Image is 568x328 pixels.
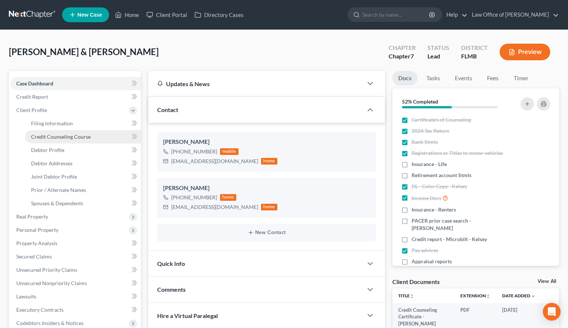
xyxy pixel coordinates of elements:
div: District [461,44,488,52]
a: Debtor Profile [25,143,141,157]
span: Debtor Addresses [31,160,72,166]
span: Personal Property [16,227,58,233]
span: Certificate's of Counseling [412,116,471,124]
span: Filing Information [31,120,73,126]
span: Lawsuits [16,293,36,300]
span: PACER prior case search - [PERSON_NAME] [412,217,511,232]
a: Date Added expand_more [502,293,535,298]
span: DL - Color Copy - Kelsey [412,183,467,190]
span: Codebtors Insiders & Notices [16,320,84,326]
div: Chapter [389,44,416,52]
a: View All [538,279,556,284]
div: Updates & News [157,80,354,88]
span: Contact [157,106,178,113]
span: Appraisal reports [412,258,452,265]
span: Real Property [16,213,48,220]
a: Docs [392,71,417,85]
a: Secured Claims [10,250,141,263]
span: Unsecured Nonpriority Claims [16,280,87,286]
span: Case Dashboard [16,80,53,87]
a: Filing Information [25,117,141,130]
i: expand_more [531,294,535,298]
div: [EMAIL_ADDRESS][DOMAIN_NAME] [171,203,258,211]
a: Spouses & Dependents [25,197,141,210]
a: Debtor Addresses [25,157,141,170]
span: Registrations or Titles to motor vehicles [412,149,503,157]
div: home [261,158,277,165]
a: Client Portal [143,8,191,21]
span: Executory Contracts [16,307,64,313]
span: 7 [410,53,414,60]
a: Home [111,8,143,21]
div: home [220,194,236,201]
a: Law Office of [PERSON_NAME] [468,8,559,21]
span: Unsecured Priority Claims [16,267,77,273]
span: Spouses & Dependents [31,200,83,206]
a: Case Dashboard [10,77,141,90]
div: Open Intercom Messenger [543,303,561,321]
span: Insurance - Life [412,160,447,168]
a: Extensionunfold_more [460,293,490,298]
a: Directory Cases [191,8,247,21]
button: New Contact [163,230,370,236]
span: Property Analysis [16,240,57,246]
span: Comments [157,286,186,293]
div: Lead [427,52,449,61]
a: Prior / Alternate Names [25,183,141,197]
div: Chapter [389,52,416,61]
div: [PERSON_NAME] [163,138,370,146]
a: Executory Contracts [10,303,141,317]
a: Tasks [420,71,446,85]
span: Retirement account Stmts [412,172,471,179]
a: Joint Debtor Profile [25,170,141,183]
span: Bank Stmts [412,138,438,146]
span: Secured Claims [16,253,52,260]
a: Credit Counseling Course [25,130,141,143]
div: FLMB [461,52,488,61]
a: Unsecured Nonpriority Claims [10,277,141,290]
span: [PERSON_NAME] & [PERSON_NAME] [9,46,159,57]
span: Income Docs [412,195,441,202]
strong: 52% Completed [402,98,438,105]
a: Fees [481,71,505,85]
div: mobile [220,148,239,155]
a: Titleunfold_more [398,293,414,298]
div: [PHONE_NUMBER] [171,148,217,155]
span: Hire a Virtual Paralegal [157,312,218,319]
a: Help [443,8,467,21]
i: unfold_more [410,294,414,298]
i: unfold_more [486,294,490,298]
span: Prior / Alternate Names [31,187,86,193]
span: Joint Debtor Profile [31,173,77,180]
div: [PHONE_NUMBER] [171,194,217,201]
span: Client Profile [16,107,47,113]
div: home [261,204,277,210]
span: New Case [77,12,102,18]
span: Credit report - Microbilt - Kelsey [412,236,487,243]
a: Unsecured Priority Claims [10,263,141,277]
div: Client Documents [392,278,440,285]
span: 2024 Tax Return [412,127,449,135]
span: Pay advices [412,247,438,254]
a: Timer [508,71,534,85]
div: Status [427,44,449,52]
div: [PERSON_NAME] [163,184,370,193]
span: Quick Info [157,260,185,267]
span: Credit Report [16,94,48,100]
span: Insurance - Renters [412,206,456,213]
span: Debtor Profile [31,147,64,153]
input: Search by name... [362,8,430,21]
button: Preview [500,44,550,60]
a: Events [449,71,478,85]
a: Lawsuits [10,290,141,303]
a: Credit Report [10,90,141,104]
a: Property Analysis [10,237,141,250]
span: Credit Counseling Course [31,133,91,140]
div: [EMAIL_ADDRESS][DOMAIN_NAME] [171,158,258,165]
